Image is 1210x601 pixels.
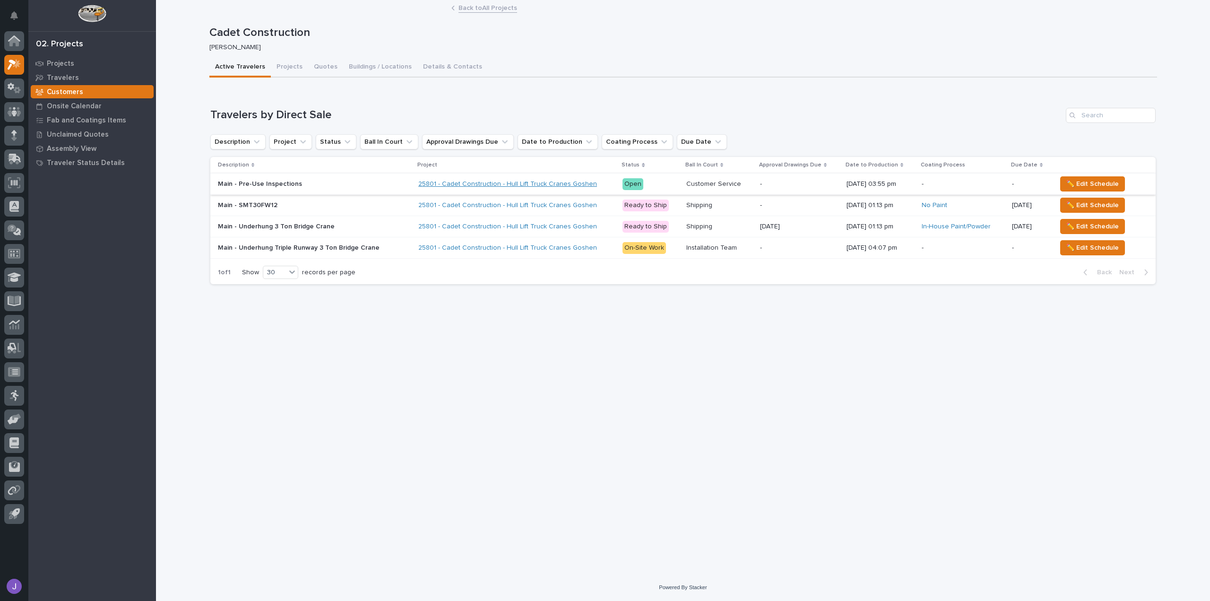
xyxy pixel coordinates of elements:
[12,11,24,26] div: Notifications
[28,99,156,113] a: Onsite Calendar
[418,201,597,209] a: 25801 - Cadet Construction - Hull Lift Truck Cranes Goshen
[1076,268,1115,277] button: Back
[1060,240,1125,255] button: ✏️ Edit Schedule
[343,58,417,78] button: Buildings / Locations
[218,221,337,231] p: Main - Underhung 3 Ton Bridge Crane
[1012,244,1049,252] p: -
[847,223,914,231] p: [DATE] 01:13 pm
[269,134,312,149] button: Project
[686,200,714,209] p: Shipping
[47,116,126,125] p: Fab and Coatings Items
[922,201,947,209] a: No Paint
[1012,201,1049,209] p: [DATE]
[218,178,304,188] p: Main - Pre-Use Inspections
[760,244,839,252] p: -
[209,44,1149,52] p: [PERSON_NAME]
[271,58,308,78] button: Projects
[760,180,839,188] p: -
[622,221,669,233] div: Ready to Ship
[47,131,109,139] p: Unclaimed Quotes
[847,244,914,252] p: [DATE] 04:07 pm
[847,201,914,209] p: [DATE] 01:13 pm
[1066,200,1119,211] span: ✏️ Edit Schedule
[210,216,1156,237] tr: Main - Underhung 3 Ton Bridge CraneMain - Underhung 3 Ton Bridge Crane 25801 - Cadet Construction...
[210,134,266,149] button: Description
[417,58,488,78] button: Details & Contacts
[1091,268,1112,277] span: Back
[677,134,727,149] button: Due Date
[1060,198,1125,213] button: ✏️ Edit Schedule
[1060,219,1125,234] button: ✏️ Edit Schedule
[210,261,238,284] p: 1 of 1
[686,221,714,231] p: Shipping
[622,160,640,170] p: Status
[78,5,106,22] img: Workspace Logo
[760,223,839,231] p: [DATE]
[4,6,24,26] button: Notifications
[36,39,83,50] div: 02. Projects
[1012,180,1049,188] p: -
[47,74,79,82] p: Travelers
[1066,108,1156,123] input: Search
[1060,176,1125,192] button: ✏️ Edit Schedule
[4,576,24,596] button: users-avatar
[659,584,707,590] a: Powered By Stacker
[242,269,259,277] p: Show
[686,178,743,188] p: Customer Service
[622,178,643,190] div: Open
[28,113,156,127] a: Fab and Coatings Items
[418,244,597,252] a: 25801 - Cadet Construction - Hull Lift Truck Cranes Goshen
[210,195,1156,216] tr: Main - SMT30FW12Main - SMT30FW12 25801 - Cadet Construction - Hull Lift Truck Cranes Goshen Ready...
[28,85,156,99] a: Customers
[360,134,418,149] button: Ball In Court
[218,160,249,170] p: Description
[209,58,271,78] button: Active Travelers
[922,180,1004,188] p: -
[417,160,437,170] p: Project
[622,242,666,254] div: On-Site Work
[28,56,156,70] a: Projects
[28,127,156,141] a: Unclaimed Quotes
[47,159,125,167] p: Traveler Status Details
[1115,268,1156,277] button: Next
[622,200,669,211] div: Ready to Ship
[847,180,914,188] p: [DATE] 03:55 pm
[602,134,673,149] button: Coating Process
[1066,242,1119,253] span: ✏️ Edit Schedule
[28,70,156,85] a: Travelers
[846,160,898,170] p: Date to Production
[210,174,1156,195] tr: Main - Pre-Use InspectionsMain - Pre-Use Inspections 25801 - Cadet Construction - Hull Lift Truck...
[760,201,839,209] p: -
[209,26,1153,40] p: Cadet Construction
[210,237,1156,259] tr: Main - Underhung Triple Runway 3 Ton Bridge CraneMain - Underhung Triple Runway 3 Ton Bridge Cran...
[1066,221,1119,232] span: ✏️ Edit Schedule
[47,145,96,153] p: Assembly View
[1011,160,1037,170] p: Due Date
[218,200,279,209] p: Main - SMT30FW12
[28,141,156,156] a: Assembly View
[458,2,517,13] a: Back toAll Projects
[210,108,1062,122] h1: Travelers by Direct Sale
[759,160,821,170] p: Approval Drawings Due
[218,242,381,252] p: Main - Underhung Triple Runway 3 Ton Bridge Crane
[922,244,1004,252] p: -
[47,102,102,111] p: Onsite Calendar
[422,134,514,149] button: Approval Drawings Due
[1119,268,1140,277] span: Next
[28,156,156,170] a: Traveler Status Details
[685,160,718,170] p: Ball In Court
[921,160,965,170] p: Coating Process
[308,58,343,78] button: Quotes
[47,88,83,96] p: Customers
[518,134,598,149] button: Date to Production
[418,180,597,188] a: 25801 - Cadet Construction - Hull Lift Truck Cranes Goshen
[418,223,597,231] a: 25801 - Cadet Construction - Hull Lift Truck Cranes Goshen
[47,60,74,68] p: Projects
[1066,178,1119,190] span: ✏️ Edit Schedule
[302,269,355,277] p: records per page
[922,223,991,231] a: In-House Paint/Powder
[686,242,739,252] p: Installation Team
[263,268,286,278] div: 30
[1012,223,1049,231] p: [DATE]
